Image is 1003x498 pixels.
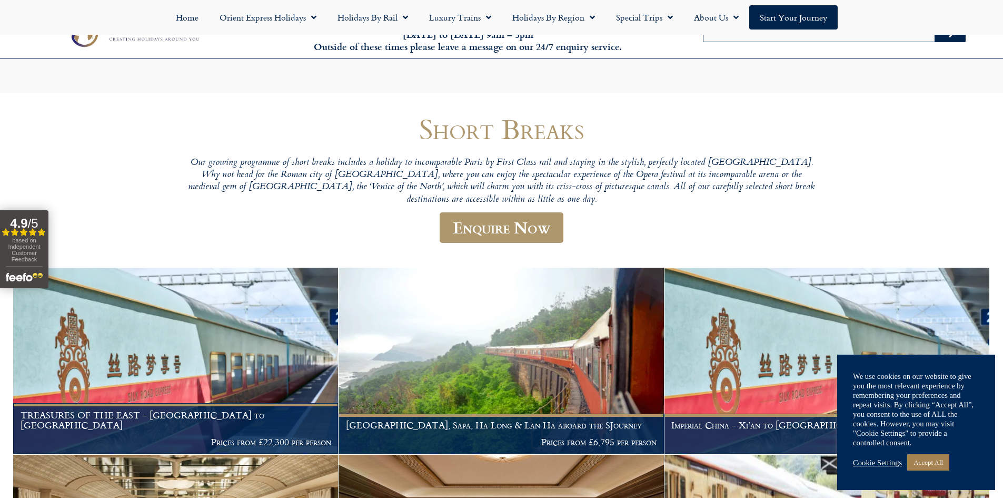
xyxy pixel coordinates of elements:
[165,5,209,30] a: Home
[605,5,683,30] a: Special Trips
[664,268,990,454] a: Imperial China - Xi’an to [GEOGRAPHIC_DATA] Prices from £17,900 per person
[671,420,982,431] h1: Imperial China - Xi’an to [GEOGRAPHIC_DATA]
[749,5,838,30] a: Start your Journey
[270,28,666,53] h6: [DATE] to [DATE] 9am – 5pm Outside of these times please leave a message on our 24/7 enquiry serv...
[853,372,979,447] div: We use cookies on our website to give you the most relevant experience by remembering your prefer...
[853,458,902,467] a: Cookie Settings
[5,5,998,30] nav: Menu
[683,5,749,30] a: About Us
[440,212,563,243] a: Enquire Now
[346,437,657,447] p: Prices from £6,795 per person
[419,5,502,30] a: Luxury Trains
[671,437,982,447] p: Prices from £17,900 per person
[502,5,605,30] a: Holidays by Region
[907,454,949,471] a: Accept All
[327,5,419,30] a: Holidays by Rail
[186,113,818,144] h1: Short Breaks
[209,5,327,30] a: Orient Express Holidays
[186,157,818,206] p: Our growing programme of short breaks includes a holiday to incomparable Paris by First Class rai...
[339,268,664,454] a: [GEOGRAPHIC_DATA], Sapa, Ha Long & Lan Ha aboard the SJourney Prices from £6,795 per person
[13,268,339,454] a: TREASURES OF THE EAST - [GEOGRAPHIC_DATA] to [GEOGRAPHIC_DATA] Prices from £22,300 per person
[21,437,331,447] p: Prices from £22,300 per person
[21,410,331,431] h1: TREASURES OF THE EAST - [GEOGRAPHIC_DATA] to [GEOGRAPHIC_DATA]
[346,420,657,431] h1: [GEOGRAPHIC_DATA], Sapa, Ha Long & Lan Ha aboard the SJourney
